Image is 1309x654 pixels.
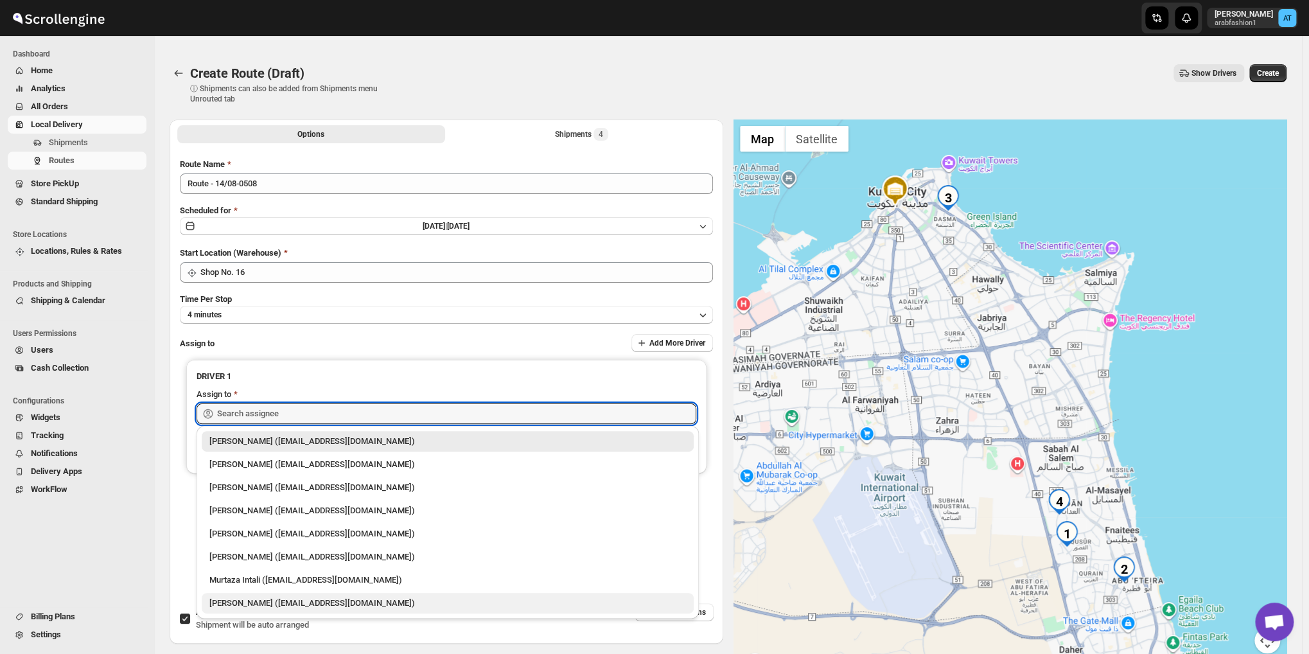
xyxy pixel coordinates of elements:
span: Users [31,345,53,355]
span: 4 [599,129,603,139]
li: Abizer Chikhly (abizertc@gmail.com) [197,452,699,475]
button: Create [1249,64,1287,82]
span: Route Name [180,159,225,169]
a: Open chat [1255,603,1294,641]
span: [DATE] | [423,222,447,231]
div: 3 [935,185,961,211]
span: Add More Driver [649,338,705,348]
span: Shipping & Calendar [31,296,105,305]
button: User menu [1207,8,1297,28]
button: Locations, Rules & Rates [8,242,146,260]
button: Shipments [8,134,146,152]
span: Settings [31,630,61,639]
div: [PERSON_NAME] ([EMAIL_ADDRESS][DOMAIN_NAME]) [209,597,686,610]
button: Routes [8,152,146,170]
button: All Orders [8,98,146,116]
button: Map camera controls [1254,628,1280,653]
span: Assign to [180,339,215,348]
div: [PERSON_NAME] ([EMAIL_ADDRESS][DOMAIN_NAME]) [209,481,686,494]
div: 2 [1111,556,1137,582]
p: ⓘ Shipments can also be added from Shipments menu Unrouted tab [190,84,392,104]
span: Local Delivery [31,119,83,129]
button: All Route Options [177,125,445,143]
h3: DRIVER 1 [197,370,696,383]
span: Shipments [49,137,88,147]
li: Ali Hussain (alihita52@gmail.com) [197,498,699,521]
div: 1 [1054,521,1080,547]
p: arabfashion1 [1215,19,1273,27]
span: Store Locations [13,229,148,240]
span: Notifications [31,448,78,458]
p: [PERSON_NAME] [1215,9,1273,19]
button: Cash Collection [8,359,146,377]
button: Add More Driver [631,334,713,352]
div: [PERSON_NAME] ([EMAIL_ADDRESS][DOMAIN_NAME]) [209,527,686,540]
div: [PERSON_NAME] ([EMAIL_ADDRESS][DOMAIN_NAME]) [209,435,686,448]
span: Routes [49,155,75,165]
li: Aziz Taher (azizchikhly53@gmail.com) [197,431,699,452]
span: Options [297,129,324,139]
div: 4 [1046,489,1072,515]
button: Show satellite imagery [785,126,848,152]
span: Store PickUp [31,179,79,188]
button: Notifications [8,445,146,463]
span: [DATE] [447,222,470,231]
span: Configurations [13,396,148,406]
div: All Route Options [170,148,723,574]
button: Settings [8,626,146,644]
button: 4 minutes [180,306,713,324]
button: Routes [170,64,188,82]
button: Delivery Apps [8,463,146,481]
button: [DATE]|[DATE] [180,217,713,235]
span: Time Per Stop [180,294,232,304]
button: Show street map [740,126,785,152]
button: Show Drivers [1173,64,1244,82]
button: WorkFlow [8,481,146,499]
span: Billing Plans [31,612,75,621]
span: Analytics [31,84,66,93]
div: Assign to [197,388,231,401]
span: 4 minutes [188,310,222,320]
span: All Orders [31,102,68,111]
span: Start Location (Warehouse) [180,248,281,258]
span: Delivery Apps [31,466,82,476]
span: Shipment will be auto arranged [196,620,309,630]
button: Tracking [8,427,146,445]
span: Scheduled for [180,206,231,215]
span: Home [31,66,53,75]
div: Shipments [555,128,608,141]
span: Locations, Rules & Rates [31,246,122,256]
button: Shipping & Calendar [8,292,146,310]
span: Products and Shipping [13,279,148,289]
div: [PERSON_NAME] ([EMAIL_ADDRESS][DOMAIN_NAME]) [209,458,686,471]
text: AT [1283,14,1292,22]
button: Billing Plans [8,608,146,626]
span: WorkFlow [31,484,67,494]
span: Widgets [31,412,60,422]
img: ScrollEngine [10,2,107,34]
span: Aziz Taher [1278,9,1296,27]
li: Murtaza Bhai Sagwara (murtazarata786@gmail.com) [197,475,699,498]
li: Nagendra Reddy (fnsalonsecretary@gmail.com) [197,590,699,614]
div: Murtaza Intali ([EMAIL_ADDRESS][DOMAIN_NAME]) [209,574,686,587]
span: Create [1257,68,1279,78]
span: Users Permissions [13,328,148,339]
button: Selected Shipments [448,125,716,143]
li: Anil Trivedi (siddhu37.trivedi@gmail.com) [197,544,699,567]
div: [PERSON_NAME] ([EMAIL_ADDRESS][DOMAIN_NAME]) [209,551,686,563]
span: Tracking [31,430,64,440]
span: Dashboard [13,49,148,59]
button: Analytics [8,80,146,98]
input: Eg: Bengaluru Route [180,173,713,194]
span: Cash Collection [31,363,89,373]
button: Home [8,62,146,80]
input: Search location [200,262,713,283]
span: AI Optimize [196,607,239,617]
li: Murtaza Intali (intaliwalamurtaza@gmail.com) [197,567,699,590]
span: Show Drivers [1191,68,1236,78]
button: Widgets [8,409,146,427]
li: Manan Miyaji (miyaji5253@gmail.com) [197,521,699,544]
span: Create Route (Draft) [190,66,304,81]
button: Users [8,341,146,359]
input: Search assignee [217,403,696,424]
